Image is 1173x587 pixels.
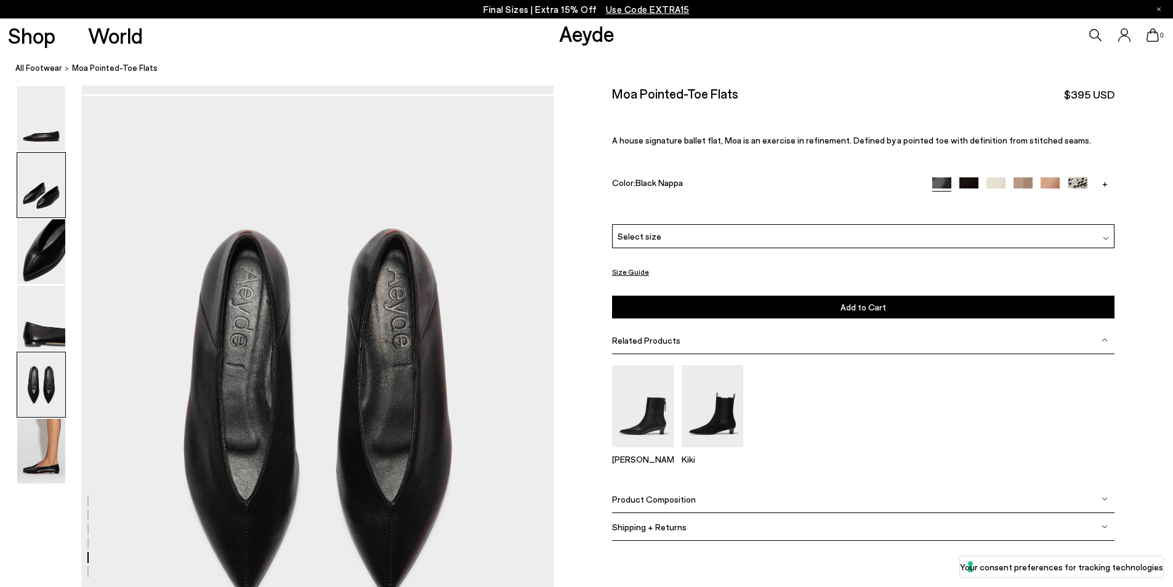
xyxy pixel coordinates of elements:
[682,365,743,447] img: Kiki Suede Chelsea Boots
[8,25,55,46] a: Shop
[840,302,886,312] span: Add to Cart
[17,352,65,417] img: Moa Pointed-Toe Flats - Image 5
[17,419,65,484] img: Moa Pointed-Toe Flats - Image 6
[1095,177,1115,188] a: +
[1103,235,1109,241] img: svg%3E
[618,230,661,243] span: Select size
[612,86,738,101] h2: Moa Pointed-Toe Flats
[612,365,674,447] img: Harriet Pointed Ankle Boots
[15,52,1173,86] nav: breadcrumb
[15,62,62,75] a: All Footwear
[612,522,687,532] span: Shipping + Returns
[612,335,680,346] span: Related Products
[960,556,1163,577] button: Your consent preferences for tracking technologies
[612,264,649,280] button: Size Guide
[612,177,916,192] div: Color:
[682,454,743,464] p: Kiki
[1102,337,1108,343] img: svg%3E
[612,454,674,464] p: [PERSON_NAME]
[612,494,696,504] span: Product Composition
[612,135,1091,145] span: A house signature ballet flat, Moa is an exercise in refinement. Defined by a pointed toe with de...
[1147,28,1159,42] a: 0
[1064,87,1115,102] span: $395 USD
[1102,496,1108,502] img: svg%3E
[635,177,683,188] span: Black Nappa
[682,439,743,464] a: Kiki Suede Chelsea Boots Kiki
[17,153,65,217] img: Moa Pointed-Toe Flats - Image 2
[17,86,65,151] img: Moa Pointed-Toe Flats - Image 1
[72,62,158,75] span: Moa Pointed-Toe Flats
[483,2,690,17] p: Final Sizes | Extra 15% Off
[17,286,65,350] img: Moa Pointed-Toe Flats - Image 4
[612,439,674,464] a: Harriet Pointed Ankle Boots [PERSON_NAME]
[960,561,1163,573] label: Your consent preferences for tracking technologies
[606,4,690,15] span: Navigate to /collections/ss25-final-sizes
[1159,32,1165,39] span: 0
[559,20,615,46] a: Aeyde
[17,219,65,284] img: Moa Pointed-Toe Flats - Image 3
[612,296,1115,318] button: Add to Cart
[88,25,143,46] a: World
[1102,524,1108,530] img: svg%3E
